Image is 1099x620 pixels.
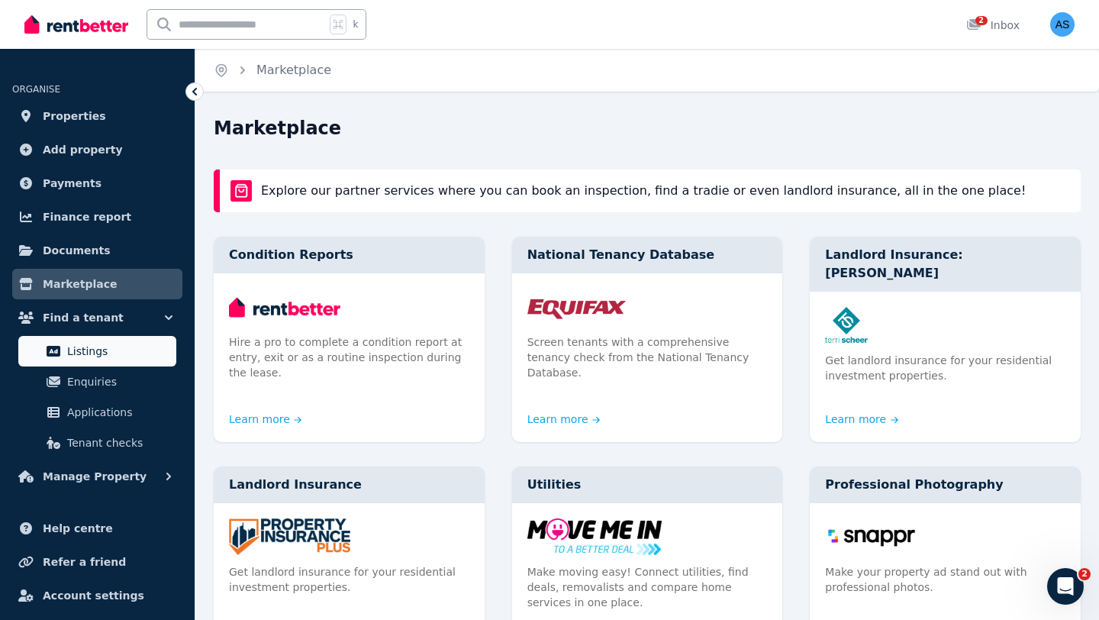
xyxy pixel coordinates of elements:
[43,107,106,125] span: Properties
[67,403,170,421] span: Applications
[214,237,485,273] div: Condition Reports
[966,18,1020,33] div: Inbox
[512,467,783,503] div: Utilities
[527,289,768,325] img: National Tenancy Database
[229,564,469,595] p: Get landlord insurance for your residential investment properties.
[12,269,182,299] a: Marketplace
[43,519,113,538] span: Help centre
[12,513,182,544] a: Help centre
[825,307,1065,344] img: Landlord Insurance: Terri Scheer
[18,397,176,428] a: Applications
[12,168,182,199] a: Payments
[43,174,102,192] span: Payments
[527,412,601,427] a: Learn more
[214,467,485,503] div: Landlord Insurance
[527,564,768,610] p: Make moving easy! Connect utilities, find deals, removalists and compare home services in one place.
[67,434,170,452] span: Tenant checks
[12,547,182,577] a: Refer a friend
[43,467,147,486] span: Manage Property
[810,467,1081,503] div: Professional Photography
[825,518,1065,555] img: Professional Photography
[825,564,1065,595] p: Make your property ad stand out with professional photos.
[1047,568,1084,605] iframe: Intercom live chat
[214,116,341,140] h1: Marketplace
[43,208,131,226] span: Finance report
[975,16,988,25] span: 2
[43,553,126,571] span: Refer a friend
[12,580,182,611] a: Account settings
[24,13,128,36] img: RentBetter
[43,586,144,605] span: Account settings
[67,342,170,360] span: Listings
[825,412,898,427] a: Learn more
[12,461,182,492] button: Manage Property
[229,334,469,380] p: Hire a pro to complete a condition report at entry, exit or as a routine inspection during the le...
[825,353,1065,383] p: Get landlord insurance for your residential investment properties.
[512,237,783,273] div: National Tenancy Database
[18,428,176,458] a: Tenant checks
[12,235,182,266] a: Documents
[18,367,176,397] a: Enquiries
[229,289,469,325] img: Condition Reports
[229,412,302,427] a: Learn more
[527,518,768,555] img: Utilities
[1050,12,1075,37] img: Aaron Showell
[43,241,111,260] span: Documents
[12,134,182,165] a: Add property
[12,202,182,232] a: Finance report
[1078,568,1091,580] span: 2
[67,373,170,391] span: Enquiries
[43,308,124,327] span: Find a tenant
[12,84,60,95] span: ORGANISE
[229,518,469,555] img: Landlord Insurance
[195,49,350,92] nav: Breadcrumb
[230,180,252,202] img: rentBetter Marketplace
[527,334,768,380] p: Screen tenants with a comprehensive tenancy check from the National Tenancy Database.
[353,18,358,31] span: k
[261,182,1026,200] p: Explore our partner services where you can book an inspection, find a tradie or even landlord ins...
[43,140,123,159] span: Add property
[12,302,182,333] button: Find a tenant
[43,275,117,293] span: Marketplace
[18,336,176,367] a: Listings
[810,237,1081,292] div: Landlord Insurance: [PERSON_NAME]
[256,63,331,77] a: Marketplace
[12,101,182,131] a: Properties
